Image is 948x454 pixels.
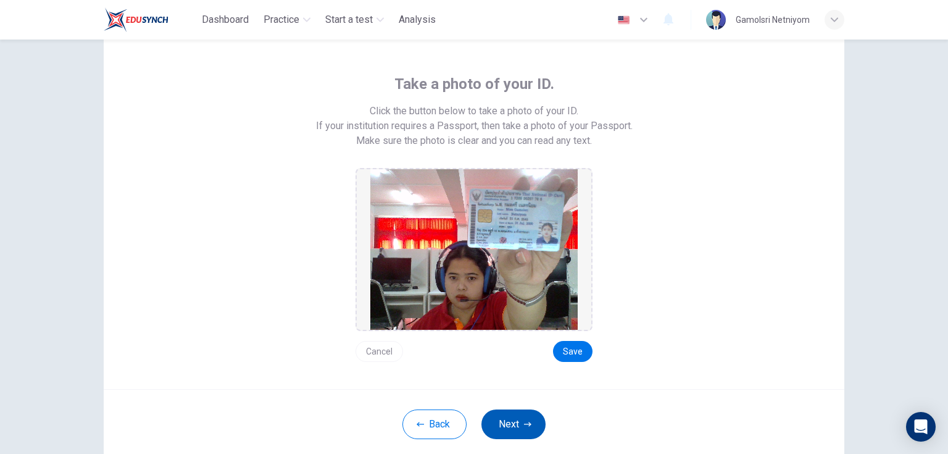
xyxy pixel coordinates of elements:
[394,9,441,31] button: Analysis
[259,9,315,31] button: Practice
[104,7,168,32] img: Train Test logo
[553,341,592,362] button: Save
[399,12,436,27] span: Analysis
[264,12,299,27] span: Practice
[316,104,633,133] span: Click the button below to take a photo of your ID. If your institution requires a Passport, then ...
[370,169,578,330] img: preview screemshot
[355,341,403,362] button: Cancel
[736,12,810,27] div: Gamolsri Netniyom
[616,15,631,25] img: en
[706,10,726,30] img: Profile picture
[906,412,936,442] div: Open Intercom Messenger
[197,9,254,31] button: Dashboard
[325,12,373,27] span: Start a test
[104,7,197,32] a: Train Test logo
[320,9,389,31] button: Start a test
[394,74,554,94] span: Take a photo of your ID.
[202,12,249,27] span: Dashboard
[481,410,546,439] button: Next
[356,133,592,148] span: Make sure the photo is clear and you can read any text.
[402,410,467,439] button: Back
